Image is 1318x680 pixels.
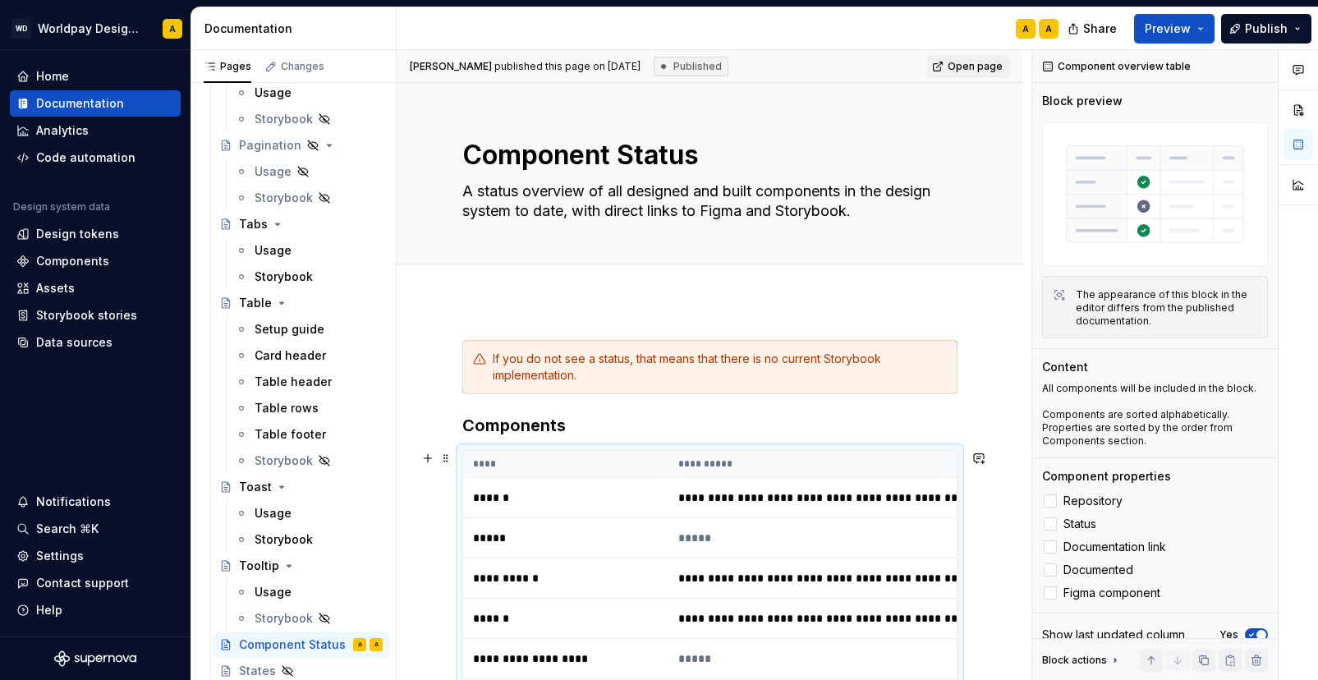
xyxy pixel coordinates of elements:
[38,21,143,37] div: Worldpay Design System
[255,531,313,548] div: Storybook
[10,489,181,515] button: Notifications
[1083,21,1117,37] span: Share
[459,178,954,224] textarea: A status overview of all designed and built components in the design system to date, with direct ...
[255,453,313,469] div: Storybook
[1145,21,1191,37] span: Preview
[1042,359,1088,375] div: Content
[36,95,124,112] div: Documentation
[13,200,110,214] div: Design system data
[1134,14,1215,44] button: Preview
[10,302,181,329] a: Storybook stories
[228,526,389,553] a: Storybook
[228,448,389,474] a: Storybook
[228,500,389,526] a: Usage
[36,122,89,139] div: Analytics
[459,136,954,175] textarea: Component Status
[410,60,492,72] span: [PERSON_NAME]
[255,190,313,206] div: Storybook
[54,650,136,667] svg: Supernova Logo
[1042,649,1122,672] div: Block actions
[36,149,135,166] div: Code automation
[1221,14,1311,44] button: Publish
[10,516,181,542] button: Search ⌘K
[1022,22,1029,35] div: A
[228,421,389,448] a: Table footer
[10,221,181,247] a: Design tokens
[228,80,389,106] a: Usage
[228,395,389,421] a: Table rows
[255,269,313,285] div: Storybook
[10,145,181,171] a: Code automation
[1219,628,1238,641] label: Yes
[36,494,111,510] div: Notifications
[11,19,31,39] div: WD
[1042,627,1185,643] div: Show last updated column
[213,290,389,316] a: Table
[1042,382,1268,395] p: All components will be included in the block.
[1076,288,1257,328] div: The appearance of this block in the editor differs from the published documentation.
[10,329,181,356] a: Data sources
[36,307,137,324] div: Storybook stories
[36,602,62,618] div: Help
[255,400,319,416] div: Table rows
[493,351,947,384] div: If you do not see a status, that means that there is no current Storybook implementation.
[255,242,292,259] div: Usage
[36,280,75,296] div: Assets
[239,558,279,574] div: Tooltip
[1042,654,1107,667] div: Block actions
[10,275,181,301] a: Assets
[1059,14,1127,44] button: Share
[1042,93,1123,109] div: Block preview
[239,216,268,232] div: Tabs
[1245,21,1288,37] span: Publish
[228,264,389,290] a: Storybook
[213,474,389,500] a: Toast
[1042,408,1268,448] p: Components are sorted alphabetically. Properties are sorted by the order from Components section.
[228,159,389,185] a: Usage
[213,132,389,159] a: Pagination
[228,237,389,264] a: Usage
[410,60,641,73] span: published this page on [DATE]
[1045,22,1052,35] div: A
[228,369,389,395] a: Table header
[10,570,181,596] button: Contact support
[358,636,362,653] div: A
[228,185,389,211] a: Storybook
[36,575,129,591] div: Contact support
[255,321,324,338] div: Setup guide
[10,90,181,117] a: Documentation
[213,211,389,237] a: Tabs
[213,553,389,579] a: Tooltip
[1063,517,1096,531] span: Status
[255,347,326,364] div: Card header
[239,479,272,495] div: Toast
[374,636,379,653] div: A
[948,60,1003,73] span: Open page
[36,226,119,242] div: Design tokens
[213,632,389,658] a: Component StatusAA
[10,117,181,144] a: Analytics
[3,11,187,46] button: WDWorldpay Design SystemA
[462,414,958,437] h3: Components
[239,636,346,653] div: Component Status
[10,597,181,623] button: Help
[1063,540,1166,554] span: Documentation link
[10,63,181,90] a: Home
[654,57,728,76] div: Published
[36,68,69,85] div: Home
[239,663,276,679] div: States
[239,137,301,154] div: Pagination
[36,548,84,564] div: Settings
[204,60,251,73] div: Pages
[36,334,113,351] div: Data sources
[228,342,389,369] a: Card header
[255,374,332,390] div: Table header
[1063,563,1133,577] span: Documented
[255,426,326,443] div: Table footer
[36,253,109,269] div: Components
[255,163,292,180] div: Usage
[228,316,389,342] a: Setup guide
[228,106,389,132] a: Storybook
[204,21,389,37] div: Documentation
